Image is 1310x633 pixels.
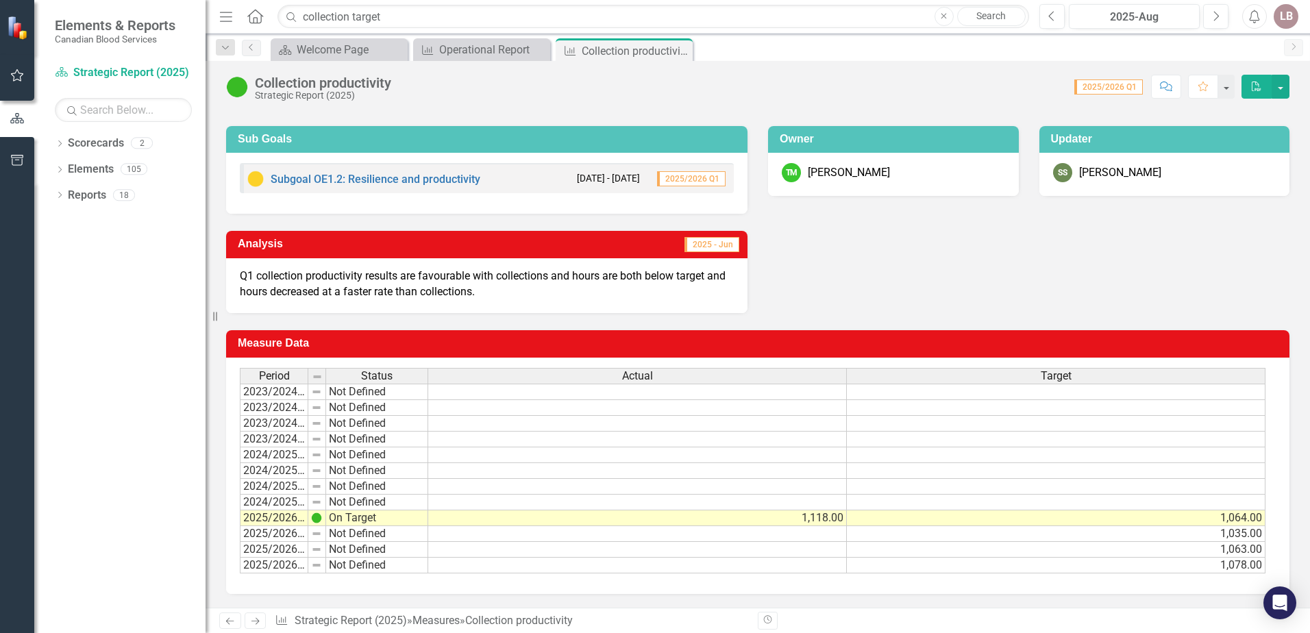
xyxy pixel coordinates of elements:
td: Not Defined [326,463,428,479]
img: 8DAGhfEEPCf229AAAAAElFTkSuQmCC [311,544,322,555]
div: 18 [113,189,135,201]
img: 8DAGhfEEPCf229AAAAAElFTkSuQmCC [311,449,322,460]
h3: Updater [1051,133,1283,145]
span: 2025/2026 Q1 [657,171,726,186]
td: Not Defined [326,526,428,542]
div: Collection productivity [255,75,391,90]
img: IjK2lU6JAAAAAElFTkSuQmCC [311,512,322,523]
img: 8DAGhfEEPCf229AAAAAElFTkSuQmCC [311,386,322,397]
td: 2024/2025 Q2 [240,463,308,479]
td: 1,078.00 [847,558,1265,573]
a: Scorecards [68,136,124,151]
span: Elements & Reports [55,17,175,34]
a: Elements [68,162,114,177]
input: Search ClearPoint... [277,5,1029,29]
div: 2 [131,138,153,149]
td: 2025/2026 Q2 [240,526,308,542]
img: 8DAGhfEEPCf229AAAAAElFTkSuQmCC [311,465,322,476]
img: On Target [226,76,248,98]
td: 2024/2025 Q4 [240,495,308,510]
td: 2025/2026 Q1 [240,510,308,526]
a: Subgoal OE1.2: Resilience and productivity [271,173,480,186]
a: Operational Report [417,41,547,58]
img: 8DAGhfEEPCf229AAAAAElFTkSuQmCC [311,402,322,413]
td: 2023/2024 Q1 [240,384,308,400]
td: 2025/2026 Q3 [240,542,308,558]
a: Welcome Page [274,41,404,58]
td: 1,063.00 [847,542,1265,558]
td: 2023/2024 Q3 [240,416,308,432]
h3: Measure Data [238,337,1283,349]
td: Not Defined [326,558,428,573]
a: Reports [68,188,106,203]
td: 2023/2024 Q2 [240,400,308,416]
img: 8DAGhfEEPCf229AAAAAElFTkSuQmCC [311,434,322,445]
span: 2025/2026 Q1 [1074,79,1143,95]
img: 8DAGhfEEPCf229AAAAAElFTkSuQmCC [311,481,322,492]
td: Not Defined [326,400,428,416]
div: » » [275,613,747,629]
div: Open Intercom Messenger [1263,586,1296,619]
small: Canadian Blood Services [55,34,175,45]
td: Not Defined [326,542,428,558]
h3: Owner [780,133,1012,145]
div: Collection productivity [465,614,573,627]
h3: Sub Goals [238,133,741,145]
td: 2024/2025 Q1 [240,447,308,463]
span: Status [361,370,393,382]
td: Not Defined [326,495,428,510]
div: [PERSON_NAME] [1079,165,1161,181]
a: Strategic Report (2025) [295,614,407,627]
img: 8DAGhfEEPCf229AAAAAElFTkSuQmCC [311,560,322,571]
div: 2025-Aug [1074,9,1195,25]
div: Collection productivity [582,42,689,60]
small: [DATE] - [DATE] [577,172,640,185]
td: 1,035.00 [847,526,1265,542]
button: LB [1274,4,1298,29]
div: 105 [121,164,147,175]
button: 2025-Aug [1069,4,1200,29]
div: Welcome Page [297,41,404,58]
span: 2025 - Jun [684,237,739,252]
td: 1,118.00 [428,510,847,526]
div: [PERSON_NAME] [808,165,890,181]
input: Search Below... [55,98,192,122]
span: Period [259,370,290,382]
div: Operational Report [439,41,547,58]
td: 2024/2025 Q3 [240,479,308,495]
img: ClearPoint Strategy [7,16,31,40]
td: On Target [326,510,428,526]
img: Caution [247,171,264,187]
td: 2025/2026 Q4 [240,558,308,573]
span: Actual [622,370,653,382]
td: 1,064.00 [847,510,1265,526]
td: Not Defined [326,447,428,463]
td: Not Defined [326,416,428,432]
a: Measures [412,614,460,627]
span: Target [1041,370,1072,382]
div: TM [782,163,801,182]
img: 8DAGhfEEPCf229AAAAAElFTkSuQmCC [311,497,322,508]
div: Strategic Report (2025) [255,90,391,101]
img: 8DAGhfEEPCf229AAAAAElFTkSuQmCC [311,418,322,429]
a: Search [957,7,1026,26]
img: 8DAGhfEEPCf229AAAAAElFTkSuQmCC [311,528,322,539]
p: Q1 collection productivity results are favourable with collections and hours are both below targe... [240,269,734,300]
td: Not Defined [326,479,428,495]
div: SS [1053,163,1072,182]
h3: Analysis [238,238,462,250]
img: 8DAGhfEEPCf229AAAAAElFTkSuQmCC [312,371,323,382]
td: Not Defined [326,384,428,400]
td: 2023/2024 Q4 [240,432,308,447]
a: Strategic Report (2025) [55,65,192,81]
td: Not Defined [326,432,428,447]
